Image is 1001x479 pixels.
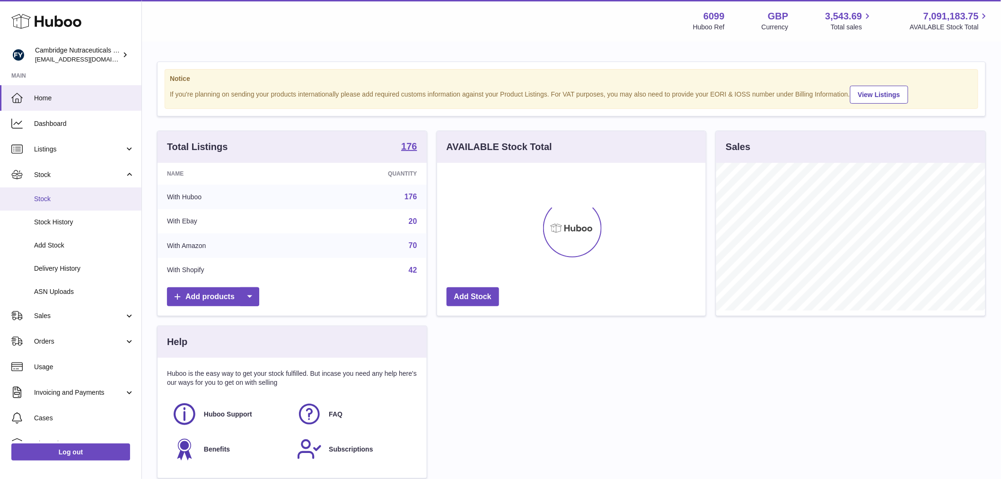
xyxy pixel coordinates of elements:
[34,439,134,448] span: Channels
[11,48,26,62] img: huboo@camnutra.com
[158,209,305,234] td: With Ebay
[762,23,789,32] div: Currency
[831,23,873,32] span: Total sales
[693,23,725,32] div: Huboo Ref
[34,218,134,227] span: Stock History
[34,145,124,154] span: Listings
[297,401,412,427] a: FAQ
[34,311,124,320] span: Sales
[825,10,862,23] span: 3,543.69
[34,388,124,397] span: Invoicing and Payments
[409,241,417,249] a: 70
[158,233,305,258] td: With Amazon
[170,74,973,83] strong: Notice
[172,436,287,462] a: Benefits
[167,369,417,387] p: Huboo is the easy way to get your stock fulfilled. But incase you need any help here's our ways f...
[329,445,373,454] span: Subscriptions
[158,163,305,185] th: Name
[850,86,908,104] a: View Listings
[34,170,124,179] span: Stock
[401,142,417,153] a: 176
[404,193,417,201] a: 176
[172,401,287,427] a: Huboo Support
[34,414,134,423] span: Cases
[158,258,305,283] td: With Shopify
[167,336,187,348] h3: Help
[447,141,552,153] h3: AVAILABLE Stock Total
[11,444,130,461] a: Log out
[305,163,426,185] th: Quantity
[703,10,725,23] strong: 6099
[401,142,417,151] strong: 176
[726,141,750,153] h3: Sales
[34,94,134,103] span: Home
[204,410,252,419] span: Huboo Support
[34,195,134,204] span: Stock
[34,287,134,296] span: ASN Uploads
[910,23,990,32] span: AVAILABLE Stock Total
[825,10,873,32] a: 3,543.69 Total sales
[297,436,412,462] a: Subscriptions
[409,266,417,274] a: 42
[34,264,134,273] span: Delivery History
[167,287,259,307] a: Add products
[409,217,417,225] a: 20
[768,10,788,23] strong: GBP
[204,445,230,454] span: Benefits
[329,410,342,419] span: FAQ
[34,241,134,250] span: Add Stock
[158,185,305,209] td: With Huboo
[35,55,139,63] span: [EMAIL_ADDRESS][DOMAIN_NAME]
[35,46,120,64] div: Cambridge Nutraceuticals Ltd
[167,141,228,153] h3: Total Listings
[910,10,990,32] a: 7,091,183.75 AVAILABLE Stock Total
[34,119,134,128] span: Dashboard
[34,363,134,372] span: Usage
[170,84,973,104] div: If you're planning on sending your products internationally please add required customs informati...
[923,10,979,23] span: 7,091,183.75
[447,287,499,307] a: Add Stock
[34,337,124,346] span: Orders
